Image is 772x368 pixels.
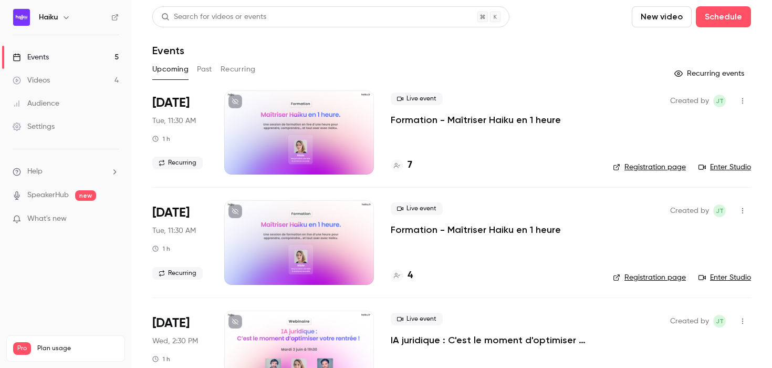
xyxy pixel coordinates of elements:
iframe: Noticeable Trigger [106,214,119,224]
li: help-dropdown-opener [13,166,119,177]
h1: Events [152,44,184,57]
span: jean Touzet [713,95,726,107]
span: jT [716,95,724,107]
a: IA juridique : C'est le moment d'optimiser votre rentrée ! [391,334,596,346]
span: jean Touzet [713,315,726,328]
div: 1 h [152,244,170,253]
a: 7 [391,158,412,172]
div: Search for videos or events [161,12,266,23]
a: Registration page [613,272,686,283]
div: Videos [13,75,50,86]
button: Past [197,61,212,78]
span: Created by [670,205,709,217]
a: Enter Studio [698,272,751,283]
button: Schedule [696,6,751,27]
a: Formation - Maîtriser Haiku en 1 heure [391,114,561,126]
span: jT [716,205,724,217]
div: Sep 9 Tue, 11:30 AM (Europe/Paris) [152,200,207,284]
span: jT [716,315,724,328]
button: Upcoming [152,61,189,78]
button: New video [632,6,692,27]
span: Recurring [152,157,203,169]
img: Haiku [13,9,30,26]
span: Live event [391,313,443,325]
h6: Haiku [39,12,58,23]
span: [DATE] [152,315,190,332]
span: Live event [391,93,443,105]
span: jean Touzet [713,205,726,217]
span: Recurring [152,267,203,280]
span: new [75,190,96,201]
span: Tue, 11:30 AM [152,226,196,236]
span: Wed, 2:30 PM [152,336,198,346]
span: [DATE] [152,95,190,111]
span: Pro [13,342,31,355]
a: 4 [391,269,413,283]
h4: 4 [408,269,413,283]
a: Formation - Maîtriser Haiku en 1 heure [391,223,561,236]
button: Recurring [221,61,256,78]
div: Events [13,52,49,63]
a: Enter Studio [698,162,751,172]
div: Sep 2 Tue, 11:30 AM (Europe/Paris) [152,90,207,175]
button: Recurring events [670,65,751,82]
a: SpeakerHub [27,190,69,201]
a: Registration page [613,162,686,172]
div: 1 h [152,355,170,363]
div: Audience [13,98,59,109]
span: Created by [670,95,709,107]
span: Help [27,166,43,177]
div: 1 h [152,135,170,143]
span: Created by [670,315,709,328]
h4: 7 [408,158,412,172]
span: Live event [391,202,443,215]
span: Tue, 11:30 AM [152,116,196,126]
div: Settings [13,121,55,132]
span: [DATE] [152,205,190,221]
span: What's new [27,213,67,224]
span: Plan usage [37,344,118,353]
